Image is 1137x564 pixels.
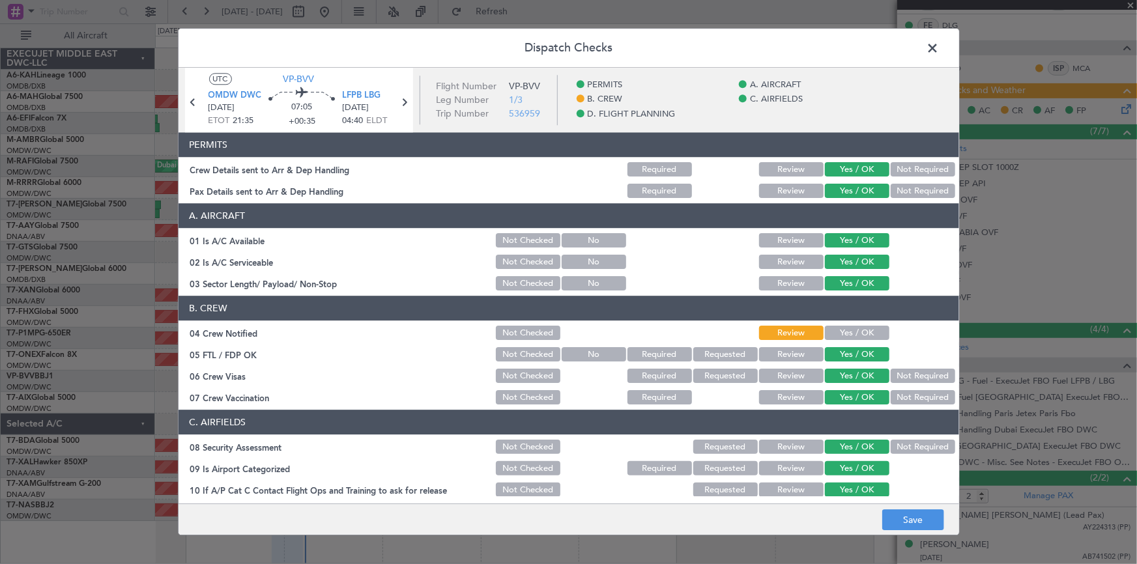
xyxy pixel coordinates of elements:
[891,163,955,177] button: Not Required
[891,440,955,455] button: Not Required
[882,510,944,531] button: Save
[891,391,955,405] button: Not Required
[891,184,955,199] button: Not Required
[891,369,955,384] button: Not Required
[179,29,959,68] header: Dispatch Checks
